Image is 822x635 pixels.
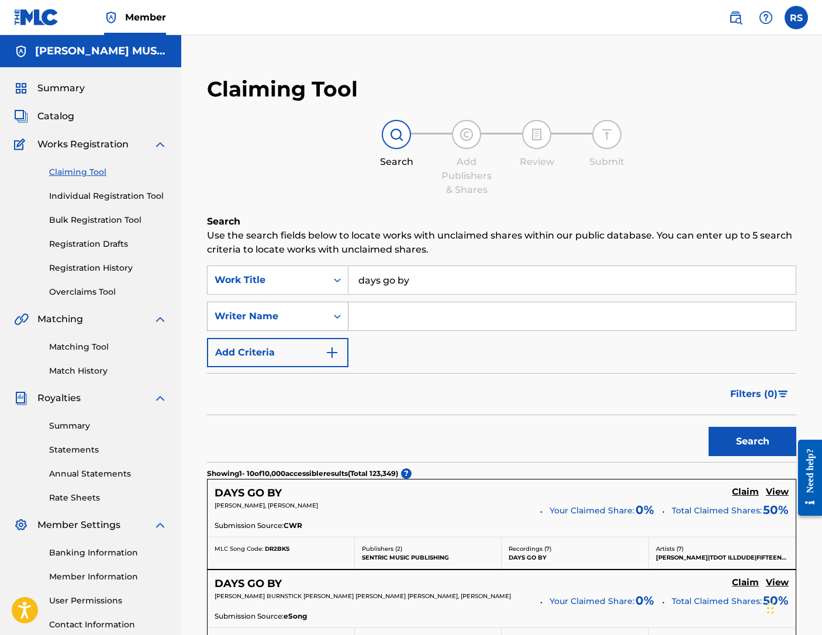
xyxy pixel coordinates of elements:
[362,544,495,553] p: Publishers ( 2 )
[764,579,822,635] iframe: Chat Widget
[600,127,614,142] img: step indicator icon for Submit
[49,468,167,480] a: Annual Statements
[754,6,778,29] div: Help
[215,502,318,509] span: [PERSON_NAME], [PERSON_NAME]
[437,155,496,197] div: Add Publishers & Shares
[49,262,167,274] a: Registration History
[367,155,426,169] div: Search
[49,444,167,456] a: Statements
[656,544,789,553] p: Artists ( 7 )
[207,215,796,229] h6: Search
[14,9,59,26] img: MLC Logo
[636,501,654,519] span: 0 %
[723,379,796,409] button: Filters (0)
[153,518,167,532] img: expand
[530,127,544,142] img: step indicator icon for Review
[215,592,511,600] span: [PERSON_NAME] BURNSTICK [PERSON_NAME] [PERSON_NAME] [PERSON_NAME], [PERSON_NAME]
[49,595,167,607] a: User Permissions
[509,553,641,562] p: DAYS GO BY
[37,518,120,532] span: Member Settings
[509,544,641,553] p: Recordings ( 7 )
[265,545,289,553] span: DR2BKS
[460,127,474,142] img: step indicator icon for Add Publishers & Shares
[14,137,29,151] img: Works Registration
[578,155,636,169] div: Submit
[207,265,796,462] form: Search Form
[49,547,167,559] a: Banking Information
[207,338,348,367] button: Add Criteria
[401,468,412,479] span: ?
[14,44,28,58] img: Accounts
[789,427,822,527] iframe: Resource Center
[14,518,28,532] img: Member Settings
[325,346,339,360] img: 9d2ae6d4665cec9f34b9.svg
[37,391,81,405] span: Royalties
[207,76,358,102] h2: Claiming Tool
[49,492,167,504] a: Rate Sheets
[284,520,302,531] span: CWR
[507,155,566,169] div: Review
[153,137,167,151] img: expand
[766,486,789,498] h5: View
[215,545,263,553] span: MLC Song Code:
[767,591,774,626] div: Drag
[37,109,74,123] span: Catalog
[37,312,83,326] span: Matching
[49,286,167,298] a: Overclaims Tool
[215,611,284,622] span: Submission Source:
[724,6,747,29] a: Public Search
[14,81,28,95] img: Summary
[49,571,167,583] a: Member Information
[672,505,762,516] span: Total Claimed Shares:
[672,596,762,606] span: Total Claimed Shares:
[215,486,282,500] h5: DAYS GO BY
[14,312,29,326] img: Matching
[636,592,654,609] span: 0 %
[37,81,85,95] span: Summary
[728,11,742,25] img: search
[207,468,398,479] p: Showing 1 - 10 of 10,000 accessible results (Total 123,349 )
[49,214,167,226] a: Bulk Registration Tool
[14,109,28,123] img: Catalog
[215,309,320,323] div: Writer Name
[37,137,129,151] span: Works Registration
[709,427,796,456] button: Search
[104,11,118,25] img: Top Rightsholder
[14,81,85,95] a: SummarySummary
[49,238,167,250] a: Registration Drafts
[153,391,167,405] img: expand
[732,486,759,498] h5: Claim
[389,127,403,142] img: step indicator icon for Search
[49,190,167,202] a: Individual Registration Tool
[215,520,284,531] span: Submission Source:
[763,592,789,609] span: 50 %
[656,553,789,562] p: [PERSON_NAME]|TDOT ILLDUDE|FIFTEENAFTER
[49,365,167,377] a: Match History
[730,387,778,401] span: Filters ( 0 )
[362,553,495,562] p: SENTRIC MUSIC PUBLISHING
[763,501,789,519] span: 50 %
[153,312,167,326] img: expand
[125,11,166,24] span: Member
[550,595,634,608] span: Your Claimed Share:
[732,577,759,588] h5: Claim
[785,6,808,29] div: User Menu
[215,577,282,591] h5: DAYS GO BY
[14,109,74,123] a: CatalogCatalog
[215,273,320,287] div: Work Title
[759,11,773,25] img: help
[766,486,789,499] a: View
[35,44,167,58] h5: RYAN STEWART MUSIC
[284,611,307,622] span: eSong
[49,341,167,353] a: Matching Tool
[766,577,789,590] a: View
[550,505,634,517] span: Your Claimed Share:
[49,420,167,432] a: Summary
[49,619,167,631] a: Contact Information
[49,166,167,178] a: Claiming Tool
[207,229,796,257] p: Use the search fields below to locate works with unclaimed shares within our public database. You...
[14,391,28,405] img: Royalties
